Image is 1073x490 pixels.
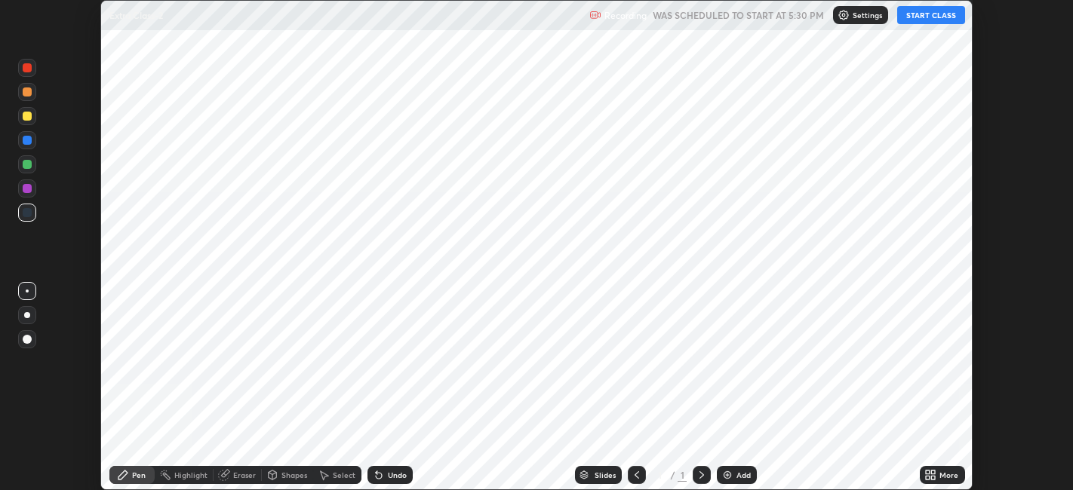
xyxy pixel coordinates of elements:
[652,470,667,479] div: 1
[939,471,958,479] div: More
[388,471,407,479] div: Undo
[736,471,751,479] div: Add
[174,471,208,479] div: Highlight
[604,10,647,21] p: Recording
[132,471,146,479] div: Pen
[653,8,824,22] h5: WAS SCHEDULED TO START AT 5:30 PM
[838,9,850,21] img: class-settings-icons
[853,11,882,19] p: Settings
[109,9,163,21] p: Extra Class-2
[233,471,256,479] div: Eraser
[721,469,733,481] img: add-slide-button
[670,470,675,479] div: /
[897,6,965,24] button: START CLASS
[595,471,616,479] div: Slides
[589,9,601,21] img: recording.375f2c34.svg
[333,471,355,479] div: Select
[281,471,307,479] div: Shapes
[678,468,687,482] div: 1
